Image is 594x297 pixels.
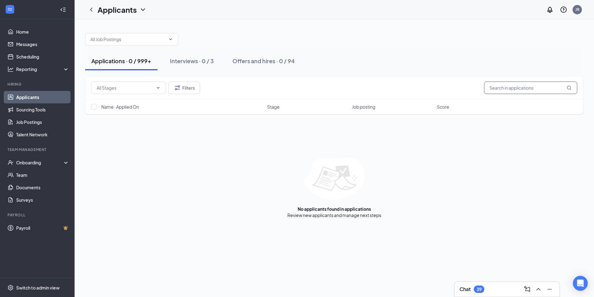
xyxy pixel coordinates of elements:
[7,159,14,166] svg: UserCheck
[16,222,69,234] a: PayrollCrown
[352,104,375,110] span: Job posting
[459,286,471,293] h3: Chat
[98,4,137,15] h1: Applicants
[546,6,554,13] svg: Notifications
[16,50,69,63] a: Scheduling
[168,37,173,42] svg: ChevronDown
[232,57,295,65] div: Offers and hires · 0 / 94
[16,91,69,103] a: Applicants
[16,159,64,166] div: Onboarding
[16,181,69,194] a: Documents
[16,38,69,50] a: Messages
[16,26,69,38] a: Home
[170,57,214,65] div: Interviews · 0 / 3
[533,284,543,294] button: ChevronUp
[7,285,14,291] svg: Settings
[573,276,588,291] div: Open Intercom Messenger
[174,84,181,92] svg: Filter
[7,212,68,218] div: Payroll
[88,6,95,13] svg: ChevronLeft
[575,7,579,12] div: JR
[16,194,69,206] a: Surveys
[156,85,161,90] svg: ChevronDown
[90,36,166,43] input: All Job Postings
[523,285,531,293] svg: ComposeMessage
[484,82,577,94] input: Search in applications
[7,82,68,87] div: Hiring
[304,158,365,200] img: empty-state
[16,116,69,128] a: Job Postings
[267,104,280,110] span: Stage
[16,66,70,72] div: Reporting
[16,169,69,181] a: Team
[287,212,381,218] div: Review new applicants and manage next steps
[298,206,371,212] div: No applicants found in applications
[16,285,60,291] div: Switch to admin view
[560,6,567,13] svg: QuestionInfo
[522,284,532,294] button: ComposeMessage
[60,7,66,13] svg: Collapse
[16,128,69,141] a: Talent Network
[7,66,14,72] svg: Analysis
[535,285,542,293] svg: ChevronUp
[97,84,153,91] input: All Stages
[139,6,147,13] svg: ChevronDown
[91,57,151,65] div: Applications · 0 / 999+
[168,82,200,94] button: Filter Filters
[7,147,68,152] div: Team Management
[101,104,139,110] span: Name · Applied On
[16,103,69,116] a: Sourcing Tools
[7,6,13,12] svg: WorkstreamLogo
[545,284,555,294] button: Minimize
[437,104,449,110] span: Score
[546,285,553,293] svg: Minimize
[567,85,572,90] svg: MagnifyingGlass
[477,287,482,292] div: 39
